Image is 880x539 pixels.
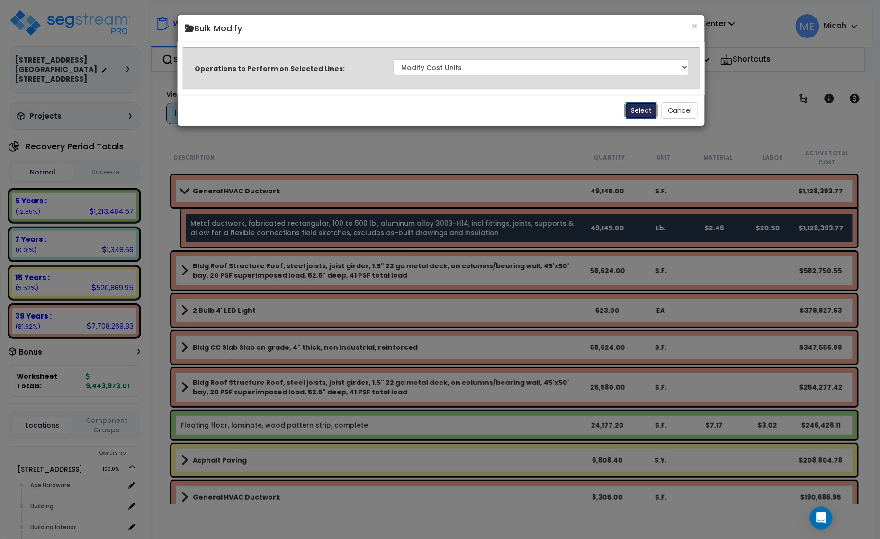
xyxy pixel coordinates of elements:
[662,102,698,119] button: Cancel
[625,102,658,119] button: Select
[691,21,698,31] button: ×
[195,64,345,73] label: Operations to Perform on Selected Lines:
[810,507,833,530] div: Open Intercom Messenger
[185,22,698,35] h4: Bulk Modify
